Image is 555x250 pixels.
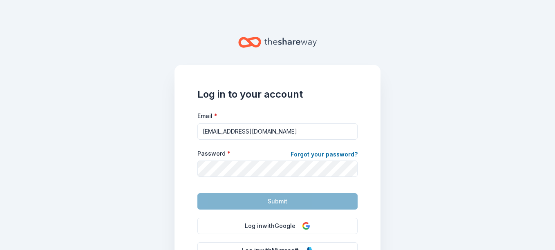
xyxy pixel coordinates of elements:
label: Password [197,150,231,158]
img: Google Logo [302,222,310,230]
label: Email [197,112,217,120]
a: Home [238,33,317,52]
button: Log inwithGoogle [197,218,358,234]
a: Forgot your password? [291,150,358,161]
h1: Log in to your account [197,88,358,101]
